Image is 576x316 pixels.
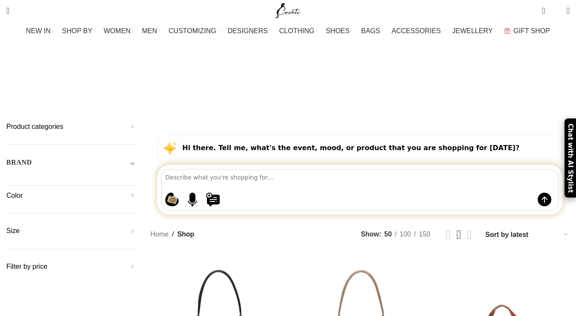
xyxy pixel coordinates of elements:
[228,23,271,40] a: DESIGNERS
[169,23,219,40] a: CUSTOMIZING
[150,229,194,240] nav: Breadcrumb
[279,23,318,40] a: CLOTHING
[504,23,550,40] a: GIFT SHOP
[177,229,194,240] span: Shop
[289,82,312,90] span: Women
[326,27,350,35] span: SHOES
[452,27,493,35] span: JEWELLERY
[381,229,395,240] a: 50
[467,228,472,241] a: Grid view 4
[392,27,441,35] span: ACCESSORIES
[62,27,92,35] span: SHOP BY
[6,191,138,200] h5: Color
[228,27,268,35] span: DESIGNERS
[2,23,574,40] div: Main navigation
[274,6,302,14] a: Site logo
[326,23,352,40] a: SHOES
[419,231,430,238] span: 150
[104,27,131,35] span: WOMEN
[26,27,51,35] span: NEW IN
[150,229,169,240] a: Home
[513,27,550,35] span: GIFT SHOP
[26,23,54,40] a: NEW IN
[552,2,560,19] div: My Wishlist
[392,23,444,40] a: ACCESSORIES
[6,122,138,131] h5: Product categories
[553,9,560,15] span: 0
[446,228,451,241] a: Grid view 2
[104,23,134,40] a: WOMEN
[279,27,315,35] span: CLOTHING
[361,23,383,40] a: BAGS
[397,229,414,240] a: 100
[538,2,549,19] a: 0
[384,231,392,238] span: 50
[2,2,14,19] a: Search
[169,27,216,35] span: CUSTOMIZING
[6,158,32,167] h5: BRAND
[6,226,138,236] h5: Size
[543,4,549,11] span: 0
[484,228,570,241] select: Shop order
[263,76,276,97] a: Men
[289,76,312,97] a: Women
[452,23,496,40] a: JEWELLERY
[142,23,160,40] a: MEN
[504,28,510,34] img: GiftBag
[62,23,95,40] a: SHOP BY
[142,27,158,35] span: MEN
[6,157,138,173] div: Toggle filter
[416,229,433,240] a: 150
[361,229,381,240] span: Show
[263,82,276,90] span: Men
[361,27,380,35] span: BAGS
[400,231,411,238] span: 100
[457,228,461,241] a: Grid view 3
[6,262,138,271] h5: Filter by price
[266,49,310,71] h1: Shop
